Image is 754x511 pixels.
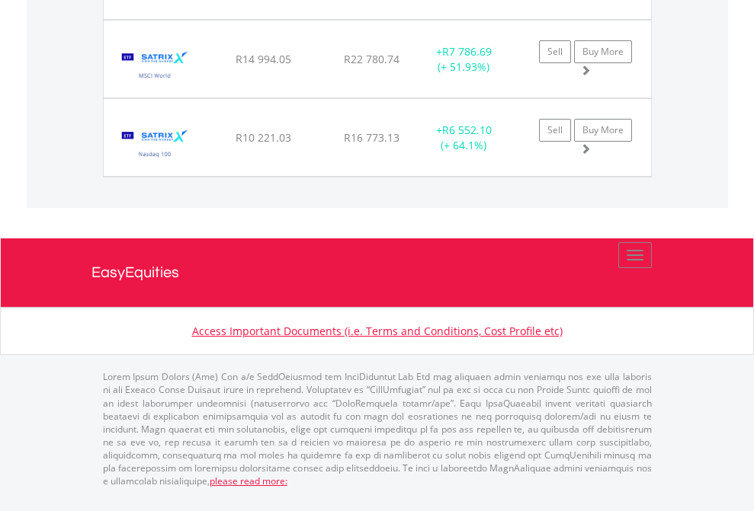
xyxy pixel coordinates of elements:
a: Sell [539,119,571,142]
span: R7 786.69 [442,44,492,59]
div: + (+ 51.93%) [416,44,512,75]
span: R6 552.10 [442,123,492,137]
span: R22 780.74 [344,52,399,66]
span: R16 773.13 [344,130,399,145]
img: EQU.ZA.STXWDM.png [111,40,199,94]
a: Access Important Documents (i.e. Terms and Conditions, Cost Profile etc) [192,324,563,338]
a: Buy More [574,119,632,142]
a: Sell [539,40,571,63]
img: EQU.ZA.STXNDQ.png [111,118,199,172]
span: R10 221.03 [236,130,291,145]
div: + (+ 64.1%) [416,123,512,153]
a: Buy More [574,40,632,63]
a: EasyEquities [91,238,663,307]
p: Lorem Ipsum Dolors (Ame) Con a/e SeddOeiusmod tem InciDiduntut Lab Etd mag aliquaen admin veniamq... [103,370,652,487]
a: please read more: [210,474,287,487]
span: R14 994.05 [236,52,291,66]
